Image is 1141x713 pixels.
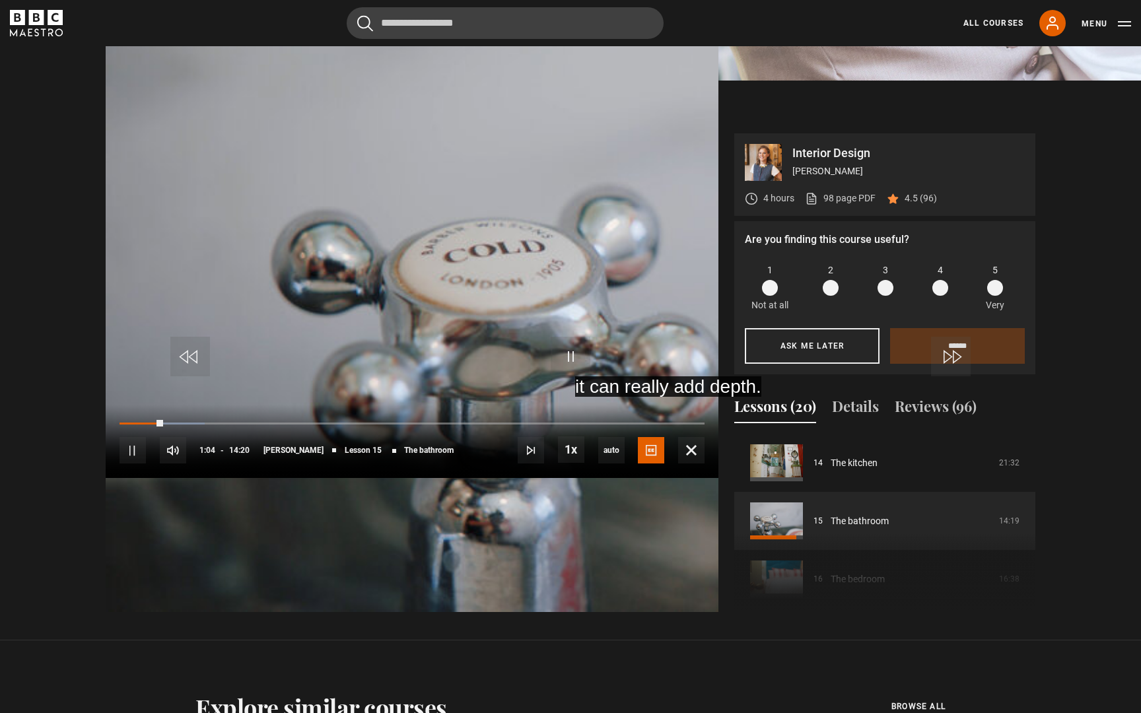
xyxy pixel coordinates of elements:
a: The bathroom [831,514,889,528]
span: browse all [891,700,946,713]
svg: BBC Maestro [10,10,63,36]
button: Reviews (96) [895,395,977,423]
p: Interior Design [792,147,1025,159]
p: 4 hours [763,191,794,205]
button: Playback Rate [558,436,584,463]
span: The bathroom [404,446,454,454]
p: 4.5 (96) [905,191,937,205]
a: The kitchen [831,456,878,470]
span: auto [598,437,625,463]
span: 4 [938,263,943,277]
button: Fullscreen [678,437,705,463]
button: Mute [160,437,186,463]
button: Captions [638,437,664,463]
button: Ask me later [745,328,880,364]
button: Details [832,395,879,423]
button: Next Lesson [518,437,544,463]
button: Lessons (20) [734,395,816,423]
p: [PERSON_NAME] [792,164,1025,178]
span: - [221,446,224,455]
input: Search [347,7,664,39]
a: 98 page PDF [805,191,876,205]
span: 3 [883,263,888,277]
span: [PERSON_NAME] [263,446,324,454]
button: Submit the search query [357,15,373,32]
span: 1 [767,263,773,277]
button: Pause [120,437,146,463]
span: 2 [828,263,833,277]
p: Very [982,298,1008,312]
p: Not at all [751,298,788,312]
span: Lesson 15 [345,446,382,454]
button: Toggle navigation [1082,17,1131,30]
span: 14:20 [229,438,250,462]
div: Current quality: 720p [598,437,625,463]
span: 5 [992,263,998,277]
span: 1:04 [199,438,215,462]
div: Progress Bar [120,423,705,425]
a: All Courses [963,17,1023,29]
video-js: Video Player [106,133,718,478]
p: Are you finding this course useful? [745,232,1025,248]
